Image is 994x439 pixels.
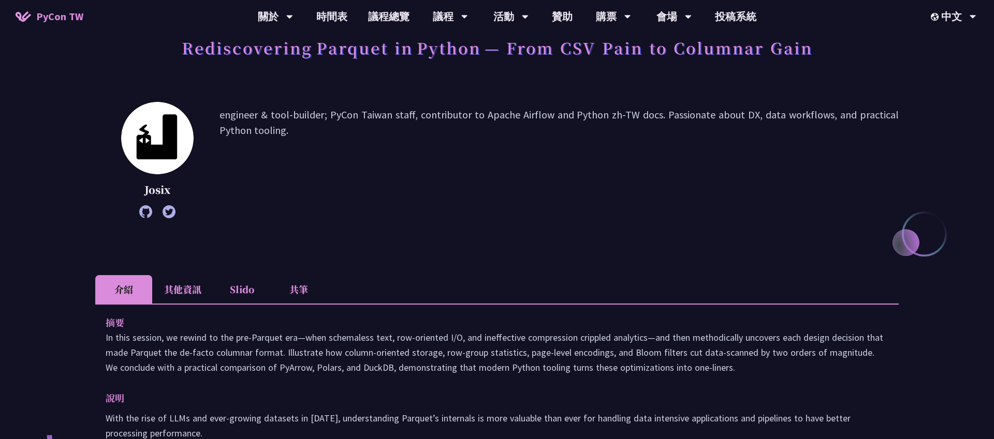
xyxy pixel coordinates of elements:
[36,9,83,24] span: PyCon TW
[121,102,194,174] img: Josix
[182,32,813,63] h1: Rediscovering Parquet in Python — From CSV Pain to Columnar Gain
[213,275,270,304] li: Slido
[220,107,899,213] p: engineer & tool-builder; PyCon Taiwan staff, contributor to Apache Airflow and Python zh-TW docs....
[16,11,31,22] img: Home icon of PyCon TW 2025
[106,330,888,375] p: In this session, we rewind to the pre‑Parquet era—when schemaless text, row‑oriented I/O, and ine...
[106,390,868,405] p: 說明
[931,13,941,21] img: Locale Icon
[5,4,94,29] a: PyCon TW
[121,182,194,198] p: Josix
[152,275,213,304] li: 其他資訊
[95,275,152,304] li: 介紹
[270,275,327,304] li: 共筆
[106,315,868,330] p: 摘要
